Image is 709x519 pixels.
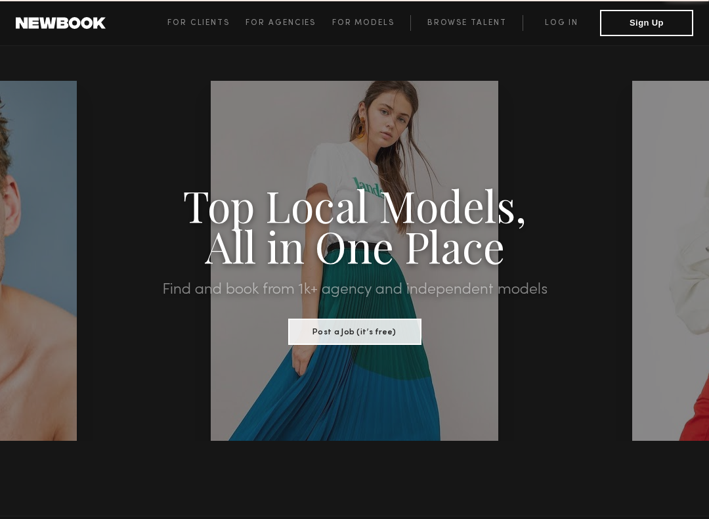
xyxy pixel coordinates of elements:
button: Sign Up [600,10,693,36]
h1: Top Local Models, All in One Place [53,185,656,266]
h2: Find and book from 1k+ agency and independent models [53,282,656,298]
span: For Agencies [246,19,316,27]
button: Post a Job (it’s free) [288,319,421,345]
a: For Models [332,15,411,31]
span: For Models [332,19,395,27]
a: Log in [523,15,600,31]
a: Browse Talent [410,15,523,31]
a: Post a Job (it’s free) [288,323,421,338]
span: For Clients [167,19,230,27]
a: For Clients [167,15,246,31]
a: For Agencies [246,15,332,31]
